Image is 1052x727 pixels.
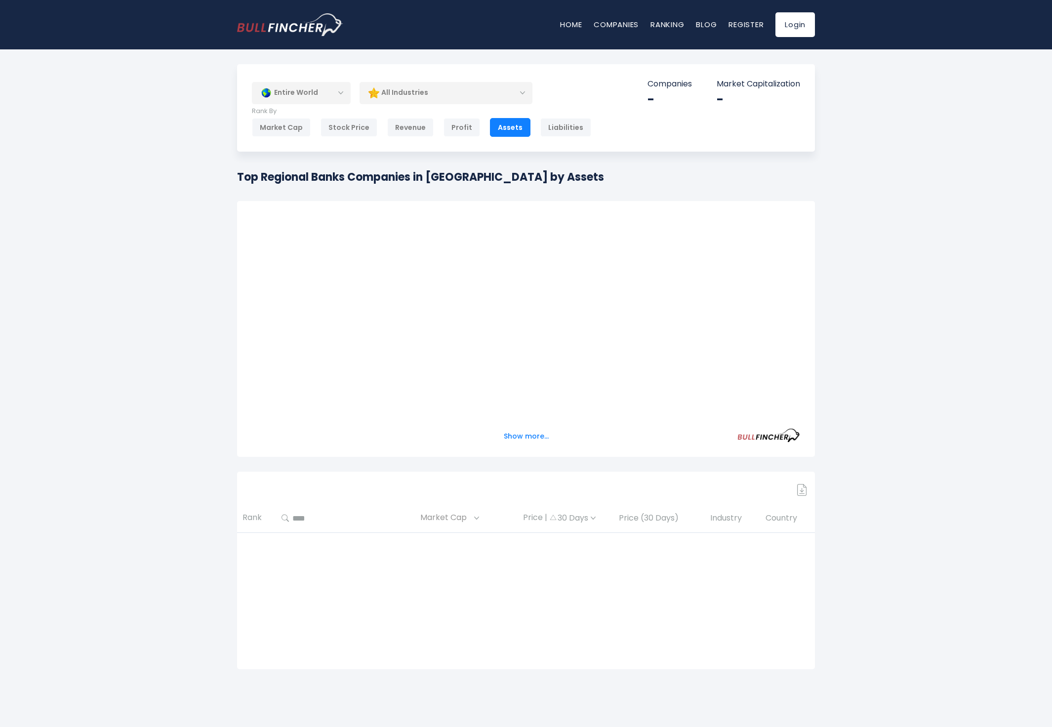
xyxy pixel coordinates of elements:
[321,118,377,137] div: Stock Price
[650,19,684,30] a: Ranking
[420,511,472,526] span: Market Cap
[560,19,582,30] a: Home
[728,19,764,30] a: Register
[705,504,760,533] th: Industry
[696,19,717,30] a: Blog
[252,81,351,104] div: Entire World
[490,118,530,137] div: Assets
[775,12,815,37] a: Login
[444,118,480,137] div: Profit
[252,118,311,137] div: Market Cap
[252,107,591,116] p: Rank By
[717,79,800,89] p: Market Capitalization
[387,118,434,137] div: Revenue
[237,504,276,533] th: Rank
[237,13,343,36] img: bullfincher logo
[360,81,532,104] div: All Industries
[594,19,639,30] a: Companies
[647,79,692,89] p: Companies
[717,92,800,107] div: -
[647,92,692,107] div: -
[613,504,705,533] th: Price (30 Days)
[540,118,591,137] div: Liabilities
[237,169,604,185] h1: Top Regional Banks Companies in [GEOGRAPHIC_DATA] by Assets
[237,13,343,36] a: Go to homepage
[760,504,815,533] th: Country
[511,513,608,524] div: Price | 30 Days
[498,428,555,444] button: Show more...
